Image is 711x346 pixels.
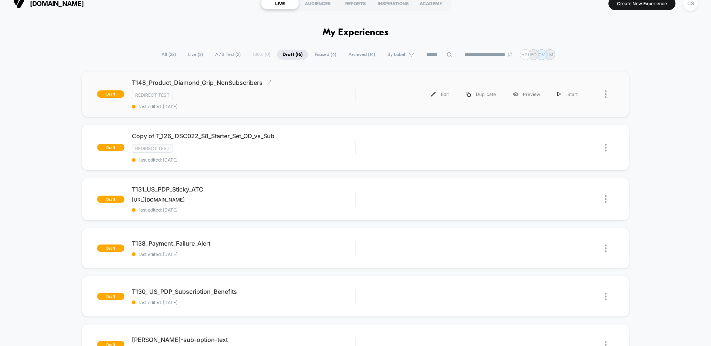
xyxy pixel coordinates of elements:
[132,186,355,193] span: T131_US_PDP_Sticky_ATC
[431,92,436,97] img: menu
[97,196,124,203] span: draft
[605,195,607,203] img: close
[466,92,471,97] img: menu
[343,50,381,60] span: Archived ( 14 )
[132,157,355,163] span: last edited: [DATE]
[132,240,355,247] span: T138_Payment_Failure_Alert
[457,86,504,103] div: Duplicate
[387,52,405,57] span: By Label
[132,132,355,140] span: Copy of T_126_ DSC022_$8_Starter_Set_OD_vs_Sub
[309,50,342,60] span: Paused ( 4 )
[605,90,607,98] img: close
[538,52,545,57] p: CV
[132,288,355,295] span: T130_ US_PDP_Subscription_Benefits
[504,86,549,103] div: Preview
[132,252,355,257] span: last edited: [DATE]
[132,207,355,213] span: last edited: [DATE]
[605,293,607,300] img: close
[132,144,173,153] span: Redirect Test
[132,300,355,305] span: last edited: [DATE]
[547,52,553,57] p: LM
[520,49,531,60] div: + 21
[97,90,124,98] span: draft
[132,104,355,109] span: last edited: [DATE]
[156,50,181,60] span: All ( 22 )
[508,52,512,57] img: end
[132,197,185,203] span: [URL][DOMAIN_NAME]
[97,244,124,252] span: draft
[557,92,561,97] img: menu
[531,52,537,57] p: EO
[323,27,389,38] h1: My Experiences
[132,91,173,99] span: Redirect Test
[132,336,355,343] span: [PERSON_NAME]-sub-option-text
[423,86,457,103] div: Edit
[549,86,586,103] div: Start
[210,50,246,60] span: A/B Test ( 2 )
[97,293,124,300] span: draft
[97,144,124,151] span: draft
[605,244,607,252] img: close
[277,50,308,60] span: Draft ( 16 )
[183,50,208,60] span: Live ( 2 )
[132,79,355,86] span: T148_Product_Diamond_Grip_NonSubscribers
[605,144,607,152] img: close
